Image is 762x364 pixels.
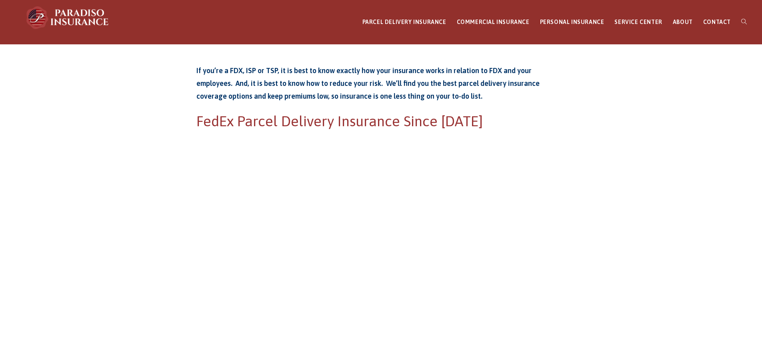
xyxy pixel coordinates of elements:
span: COMMERCIAL INSURANCE [457,19,530,25]
img: Paradiso Insurance [24,6,112,30]
span: ABOUT [673,19,693,25]
span: PERSONAL INSURANCE [540,19,604,25]
span: SERVICE CENTER [614,19,662,25]
span: FedEx Parcel Delivery Insurance Since [DATE] [196,113,483,129]
span: PARCEL DELIVERY INSURANCE [362,19,446,25]
span: CONTACT [703,19,731,25]
strong: If you’re a FDX, ISP or TSP, it is best to know exactly how your insurance works in relation to F... [196,66,540,101]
